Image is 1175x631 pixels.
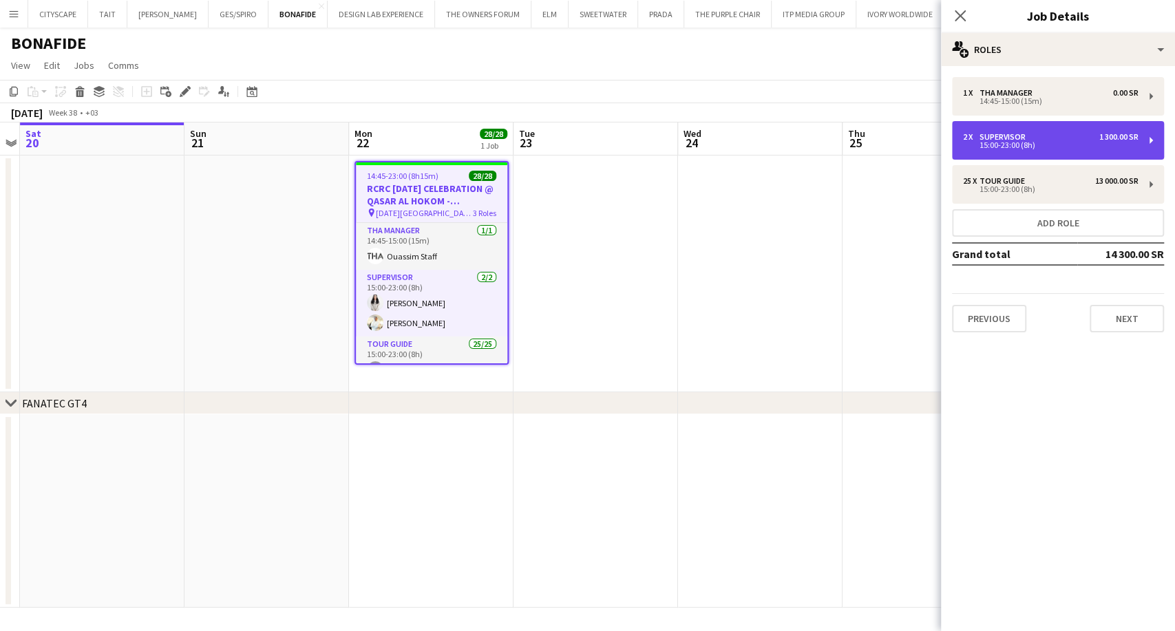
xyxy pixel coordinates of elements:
[11,106,43,120] div: [DATE]
[681,135,701,151] span: 24
[356,270,507,336] app-card-role: Supervisor2/215:00-23:00 (8h)[PERSON_NAME][PERSON_NAME]
[268,1,328,28] button: BONAFIDE
[11,59,30,72] span: View
[952,209,1164,237] button: Add role
[74,59,94,72] span: Jobs
[772,1,856,28] button: ITP MEDIA GROUP
[356,182,507,207] h3: RCRC [DATE] CELEBRATION @ QASAR AL HOKOM - [GEOGRAPHIC_DATA]
[45,107,80,118] span: Week 38
[354,127,372,140] span: Mon
[6,56,36,74] a: View
[68,56,100,74] a: Jobs
[963,132,980,142] div: 2 x
[1090,305,1164,332] button: Next
[473,208,496,218] span: 3 Roles
[848,127,865,140] span: Thu
[941,33,1175,66] div: Roles
[1099,132,1139,142] div: 1 300.00 SR
[354,161,509,365] app-job-card: 14:45-23:00 (8h15m)28/28RCRC [DATE] CELEBRATION @ QASAR AL HOKOM - [GEOGRAPHIC_DATA] [DATE][GEOGR...
[963,176,980,186] div: 25 x
[25,127,41,140] span: Sat
[188,135,207,151] span: 21
[22,396,87,410] div: FANATEC GT4
[127,1,209,28] button: [PERSON_NAME]
[39,56,65,74] a: Edit
[376,208,473,218] span: [DATE][GEOGRAPHIC_DATA] - [GEOGRAPHIC_DATA]
[963,98,1139,105] div: 14:45-15:00 (15m)
[480,140,507,151] div: 1 Job
[103,56,145,74] a: Comms
[952,243,1077,265] td: Grand total
[519,127,535,140] span: Tue
[469,171,496,181] span: 28/28
[980,132,1031,142] div: Supervisor
[85,107,98,118] div: +03
[190,127,207,140] span: Sun
[356,223,507,270] app-card-role: THA Manager1/114:45-15:00 (15m)Ouassim Staff
[963,142,1139,149] div: 15:00-23:00 (8h)
[88,1,127,28] button: TAIT
[684,1,772,28] button: THE PURPLE CHAIR
[1113,88,1139,98] div: 0.00 SR
[952,305,1026,332] button: Previous
[638,1,684,28] button: PRADA
[569,1,638,28] button: SWEETWATER
[517,135,535,151] span: 23
[480,129,507,139] span: 28/28
[28,1,88,28] button: CITYSCAPE
[1077,243,1164,265] td: 14 300.00 SR
[352,135,372,151] span: 22
[531,1,569,28] button: ELM
[11,33,86,54] h1: BONAFIDE
[856,1,944,28] button: IVORY WORLDWIDE
[941,7,1175,25] h3: Job Details
[328,1,435,28] button: DESIGN LAB EXPERIENCE
[980,88,1038,98] div: THA Manager
[684,127,701,140] span: Wed
[23,135,41,151] span: 20
[1095,176,1139,186] div: 13 000.00 SR
[44,59,60,72] span: Edit
[846,135,865,151] span: 25
[367,171,438,181] span: 14:45-23:00 (8h15m)
[963,88,980,98] div: 1 x
[435,1,531,28] button: THE OWNERS FORUM
[963,186,1139,193] div: 15:00-23:00 (8h)
[980,176,1030,186] div: Tour Guide
[209,1,268,28] button: GES/SPIRO
[108,59,139,72] span: Comms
